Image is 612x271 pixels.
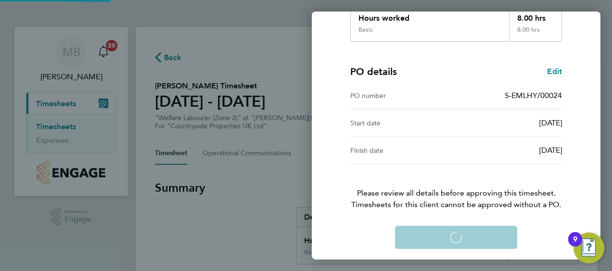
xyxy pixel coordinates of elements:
[509,26,562,41] div: 8.00 hrs
[350,90,456,101] div: PO number
[574,233,604,263] button: Open Resource Center, 9 new notifications
[505,91,562,100] span: S-EMLHY/00024
[358,26,373,34] div: Basic
[350,65,397,78] h4: PO details
[350,117,456,129] div: Start date
[456,145,562,156] div: [DATE]
[509,5,562,26] div: 8.00 hrs
[547,67,562,76] span: Edit
[339,164,574,210] p: Please review all details before approving this timesheet.
[350,145,456,156] div: Finish date
[573,239,577,252] div: 9
[339,199,574,210] span: Timesheets for this client cannot be approved without a PO.
[547,66,562,77] a: Edit
[456,117,562,129] div: [DATE]
[351,5,509,26] div: Hours worked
